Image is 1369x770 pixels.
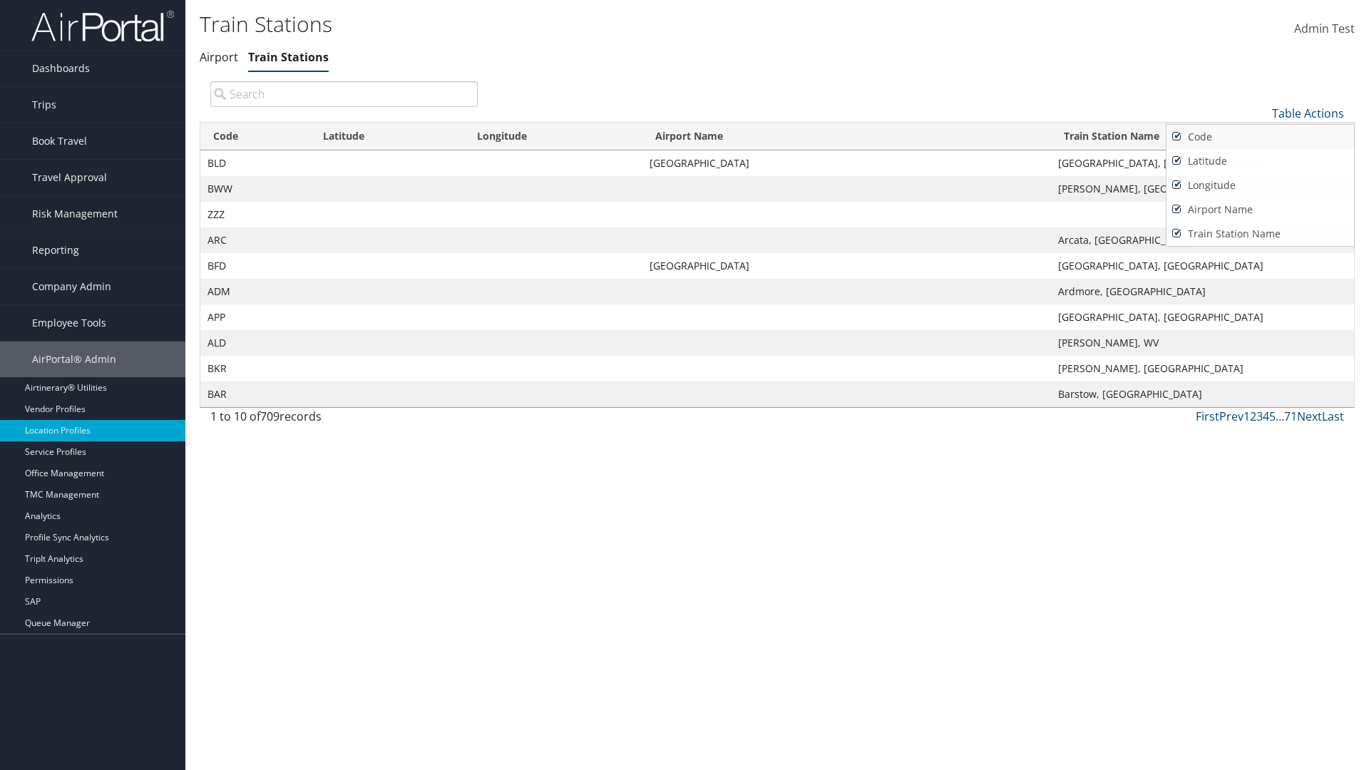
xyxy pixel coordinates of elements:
[32,123,87,159] span: Book Travel
[32,51,90,86] span: Dashboards
[32,196,118,232] span: Risk Management
[1167,149,1354,173] a: Latitude
[31,9,174,43] img: airportal-logo.png
[32,87,56,123] span: Trips
[1167,125,1354,149] a: Code
[32,305,106,341] span: Employee Tools
[1167,197,1354,222] a: Airport Name
[32,160,107,195] span: Travel Approval
[32,232,79,268] span: Reporting
[1167,222,1354,246] a: Train Station Name
[1167,173,1354,197] a: Longitude
[32,342,116,377] span: AirPortal® Admin
[32,269,111,304] span: Company Admin
[1167,123,1354,148] a: New Record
